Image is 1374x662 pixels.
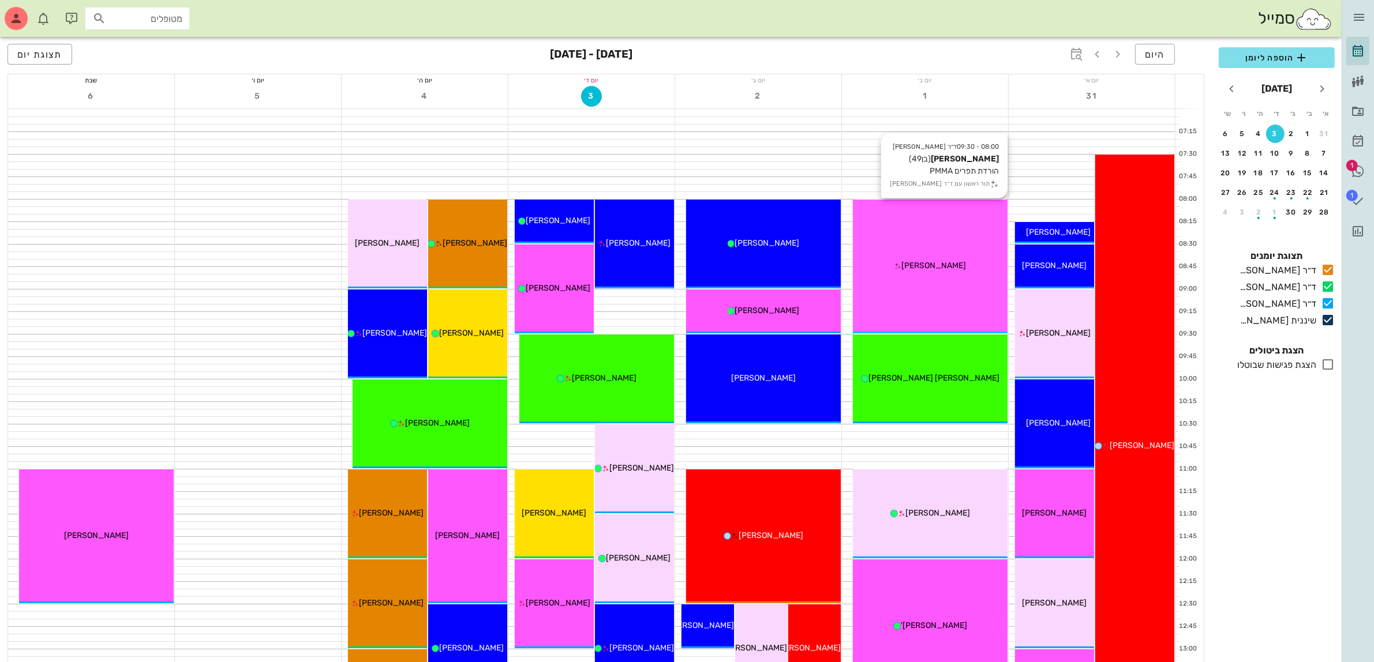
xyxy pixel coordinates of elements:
button: 31 [1081,86,1102,107]
div: 4 [1216,208,1235,216]
div: 23 [1282,189,1301,197]
div: 16 [1282,169,1301,177]
button: 23 [1282,183,1301,202]
button: 6 [1216,125,1235,143]
div: ד״ר [PERSON_NAME] [1235,280,1316,294]
span: 6 [81,91,102,101]
button: 14 [1315,164,1334,182]
span: תג [1346,160,1358,171]
span: הוספה ליומן [1228,51,1326,65]
div: ד״ר [PERSON_NAME] [1235,264,1316,277]
th: ש׳ [1220,104,1235,123]
button: היום [1135,44,1175,65]
button: הוספה ליומן [1219,47,1335,68]
span: 1 [915,91,935,101]
div: 3 [1233,208,1252,216]
span: 3 [582,91,601,101]
div: 18 [1249,169,1268,177]
div: 1 [1266,208,1285,216]
button: 16 [1282,164,1301,182]
div: יום ב׳ [842,74,1008,86]
th: ב׳ [1302,104,1317,123]
div: 09:15 [1175,307,1199,317]
button: 12 [1233,144,1252,163]
button: 26 [1233,183,1252,202]
button: חודש הבא [1221,78,1242,99]
button: 2 [1282,125,1301,143]
span: [PERSON_NAME] [606,553,671,563]
span: [PERSON_NAME] [362,328,427,338]
div: 3 [1266,130,1285,138]
div: 07:45 [1175,172,1199,182]
div: שיננית [PERSON_NAME] [1235,314,1316,328]
button: 17 [1266,164,1285,182]
button: 5 [248,86,268,107]
span: [PERSON_NAME] [64,531,129,540]
div: 6 [1216,130,1235,138]
span: [PERSON_NAME] [606,238,671,248]
button: 3 [581,86,602,107]
div: 07:15 [1175,127,1199,137]
div: 12:00 [1175,554,1199,564]
button: 24 [1266,183,1285,202]
div: 13 [1216,149,1235,157]
button: [DATE] [1257,77,1297,100]
button: תצוגת יום [8,44,72,65]
span: [PERSON_NAME] [776,643,841,653]
button: 4 [1249,125,1268,143]
div: 11:15 [1175,487,1199,497]
span: [PERSON_NAME] [731,373,796,383]
div: 10:15 [1175,397,1199,407]
div: 10:00 [1175,374,1199,384]
span: [PERSON_NAME] [526,598,590,608]
button: 31 [1315,125,1334,143]
button: 2 [1249,203,1268,221]
span: [PERSON_NAME] [735,238,800,248]
span: [PERSON_NAME] [722,643,787,653]
span: [PERSON_NAME] [739,531,803,540]
span: [PERSON_NAME] [526,216,590,225]
button: 13 [1216,144,1235,163]
span: [PERSON_NAME] [1023,598,1087,608]
span: [PERSON_NAME] [436,531,500,540]
span: [PERSON_NAME]' [901,620,967,630]
button: חודש שעבר [1312,78,1332,99]
div: 11 [1249,149,1268,157]
div: 07:30 [1175,149,1199,159]
span: [PERSON_NAME] [609,643,674,653]
div: 12:30 [1175,599,1199,609]
div: 30 [1282,208,1301,216]
h4: תצוגת יומנים [1219,249,1335,263]
button: 22 [1299,183,1317,202]
div: יום ה׳ [342,74,508,86]
div: הצגת פגישות שבוטלו [1233,358,1316,372]
a: תג [1346,187,1369,215]
div: 12:45 [1175,622,1199,631]
div: 27 [1216,189,1235,197]
button: 11 [1249,144,1268,163]
div: 4 [1249,130,1268,138]
span: 4 [414,91,435,101]
a: תג [1346,157,1369,185]
span: [PERSON_NAME] [669,620,734,630]
span: תצוגת יום [17,49,62,60]
span: תג [34,9,41,16]
div: 17 [1266,169,1285,177]
div: 9 [1282,149,1301,157]
img: SmileCloud logo [1295,7,1332,31]
div: 08:45 [1175,262,1199,272]
span: תג [1346,190,1358,201]
div: 5 [1233,130,1252,138]
span: [PERSON_NAME] [355,238,420,248]
button: 6 [81,86,102,107]
h3: [DATE] - [DATE] [550,44,632,67]
span: [PERSON_NAME] [1023,261,1087,270]
div: 2 [1249,208,1268,216]
div: 12 [1233,149,1252,157]
div: 28 [1315,208,1334,216]
div: 21 [1315,189,1334,197]
div: שבת [8,74,174,86]
div: 8 [1299,149,1317,157]
span: [PERSON_NAME] [439,328,504,338]
button: 1 [1266,203,1285,221]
